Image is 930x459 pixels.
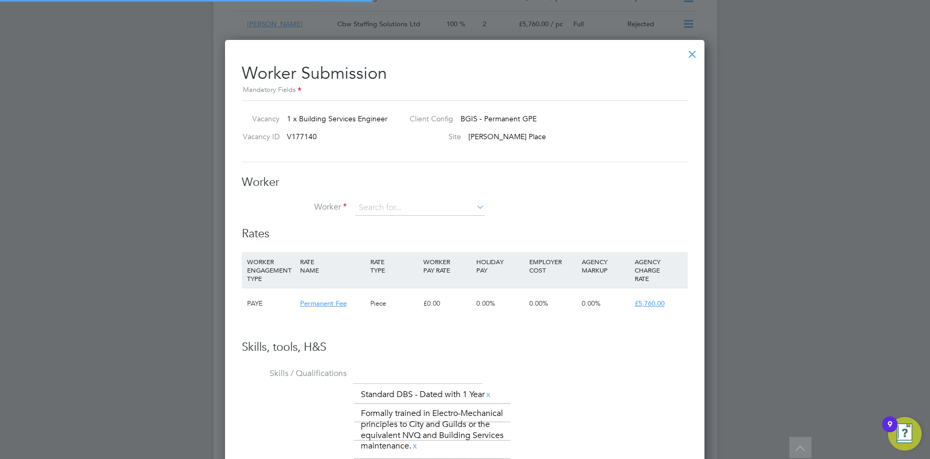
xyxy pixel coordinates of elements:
[401,132,461,141] label: Site
[244,288,297,319] div: PAYE
[368,252,421,279] div: RATE TYPE
[421,252,474,279] div: WORKER PAY RATE
[242,340,688,355] h3: Skills, tools, H&S
[242,175,688,190] h3: Worker
[476,299,495,308] span: 0.00%
[297,252,368,279] div: RATE NAME
[300,299,347,308] span: Permanent Fee
[368,288,421,319] div: Piece
[401,114,453,123] label: Client Config
[244,252,297,288] div: WORKER ENGAGEMENT TYPE
[242,368,347,379] label: Skills / Qualifications
[411,439,419,453] a: x
[287,114,388,123] span: 1 x Building Services Engineer
[529,299,548,308] span: 0.00%
[632,252,685,288] div: AGENCY CHARGE RATE
[357,406,509,453] li: Formally trained in Electro-Mechanical principles to City and Guilds or the equivalent NVQ and Bu...
[242,55,688,96] h2: Worker Submission
[238,114,280,123] label: Vacancy
[468,132,546,141] span: [PERSON_NAME] Place
[527,252,580,279] div: EMPLOYER COST
[242,85,688,96] div: Mandatory Fields
[242,226,688,242] h3: Rates
[355,200,485,216] input: Search for...
[287,132,317,141] span: V177140
[485,388,492,401] a: x
[238,132,280,141] label: Vacancy ID
[635,299,665,308] span: £5,760.00
[582,299,601,308] span: 0.00%
[461,114,537,123] span: BGIS - Permanent GPE
[579,252,632,279] div: AGENCY MARKUP
[888,417,922,451] button: Open Resource Center, 9 new notifications
[888,424,892,438] div: 9
[421,288,474,319] div: £0.00
[474,252,527,279] div: HOLIDAY PAY
[242,202,347,213] label: Worker
[357,388,496,402] li: Standard DBS - Dated with 1 Year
